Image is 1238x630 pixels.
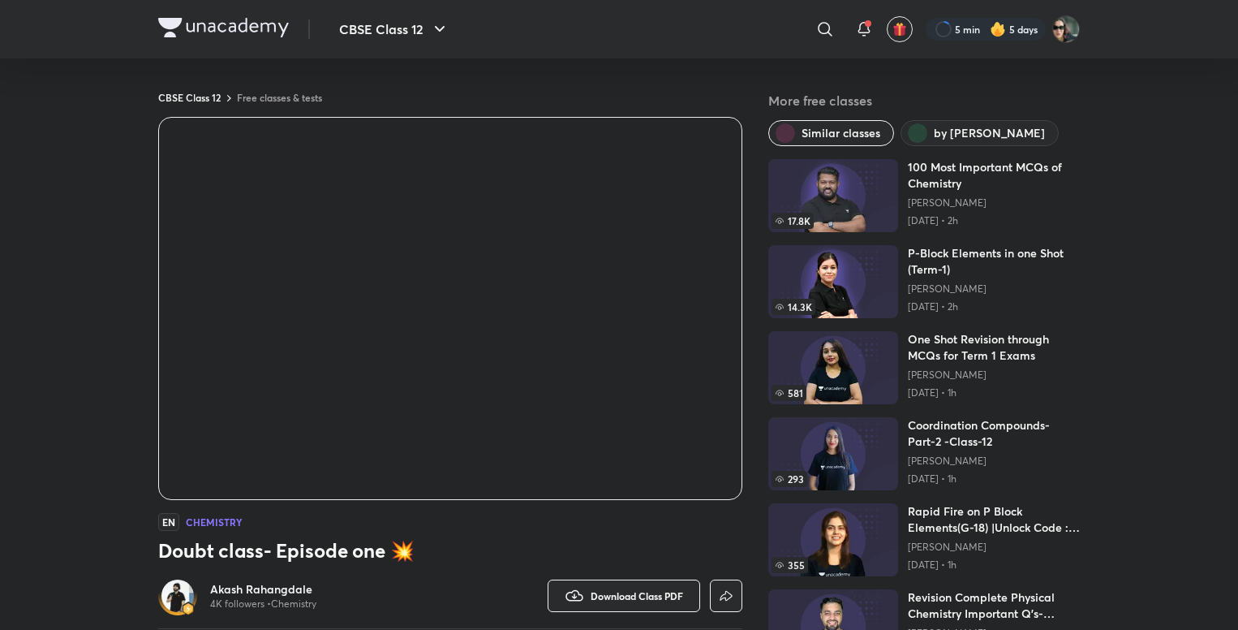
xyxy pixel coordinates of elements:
h3: Doubt class- Episode one 💥 [158,537,742,563]
p: [DATE] • 2h [908,214,1080,227]
img: Arihant [1052,15,1080,43]
p: [DATE] • 1h [908,472,1080,485]
p: [DATE] • 2h [908,300,1080,313]
a: Free classes & tests [237,91,322,104]
a: [PERSON_NAME] [908,283,1080,296]
span: by Akash Rahangdale [934,125,1045,141]
a: Company Logo [158,18,289,41]
span: 581 [772,385,806,401]
span: 293 [772,471,807,487]
p: [DATE] • 1h [908,559,1080,572]
span: 355 [772,557,808,573]
span: EN [158,513,179,531]
a: Avatarbadge [158,576,197,615]
span: Similar classes [802,125,880,141]
span: Download Class PDF [591,589,683,602]
button: avatar [887,16,913,42]
a: [PERSON_NAME] [908,369,1080,382]
h6: Rapid Fire on P Block Elements(G-18) |Unlock Code : SAKINA [908,503,1080,536]
a: CBSE Class 12 [158,91,221,104]
a: Akash Rahangdale [210,581,316,598]
button: Similar classes [768,120,894,146]
a: [PERSON_NAME] [908,541,1080,554]
h6: Revision Complete Physical Chemistry Important Q's- "VASH10" [908,589,1080,622]
p: [DATE] • 1h [908,386,1080,399]
h6: Coordination Compounds- Part-2 -Class-12 [908,417,1080,450]
span: 17.8K [772,213,814,229]
h5: More free classes [768,91,1080,110]
iframe: Class [159,118,742,499]
button: by Akash Rahangdale [901,120,1059,146]
a: [PERSON_NAME] [908,196,1080,209]
img: badge [183,603,194,615]
a: [PERSON_NAME] [908,455,1080,468]
button: CBSE Class 12 [329,13,459,45]
h6: P-Block Elements in one Shot (Term-1) [908,245,1080,278]
img: Avatar [161,580,194,612]
img: streak [990,21,1006,37]
h6: One Shot Revision through MCQs for Term 1 Exams [908,331,1080,364]
h4: Chemistry [186,517,242,527]
button: Download Class PDF [548,580,700,612]
img: Company Logo [158,18,289,37]
img: avatar [892,22,907,37]
p: 4K followers • Chemistry [210,598,316,611]
h6: 100 Most Important MCQs of Chemistry [908,159,1080,192]
span: 14.3K [772,299,815,315]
